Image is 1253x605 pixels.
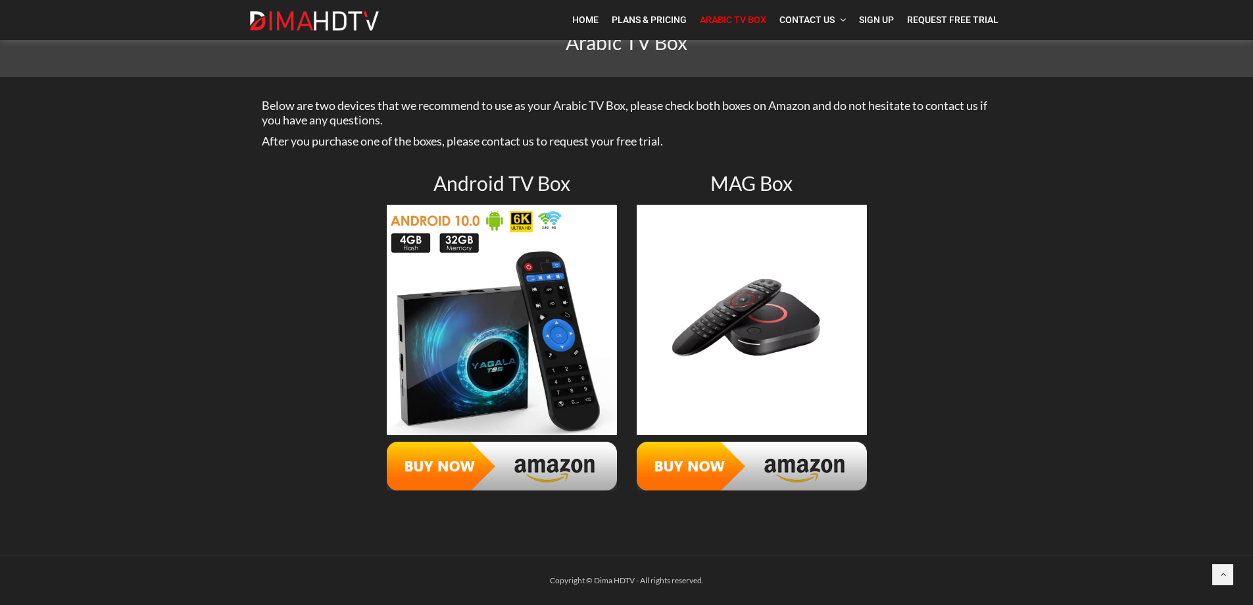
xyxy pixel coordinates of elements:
[907,14,998,25] span: Request Free Trial
[900,7,1005,34] a: Request Free Trial
[605,7,693,34] a: Plans & Pricing
[852,7,900,34] a: Sign Up
[572,14,599,25] span: Home
[249,11,380,32] img: Dima HDTV
[859,14,894,25] span: Sign Up
[1212,564,1233,585] a: Back to top
[262,134,663,148] span: After you purchase one of the boxes, please contact us to request your free trial.
[433,171,570,195] span: Android TV Box
[773,7,852,34] a: Contact Us
[779,14,835,25] span: Contact Us
[612,14,687,25] span: Plans & Pricing
[242,573,1012,589] div: Copyright © Dima HDTV - All rights reserved.
[710,171,793,195] span: MAG Box
[566,7,605,34] a: Home
[566,30,687,54] span: Arabic TV Box
[693,7,773,34] a: Arabic TV Box
[700,14,766,25] span: Arabic TV Box
[262,98,987,127] span: Below are two devices that we recommend to use as your Arabic TV Box, please check both boxes on ...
